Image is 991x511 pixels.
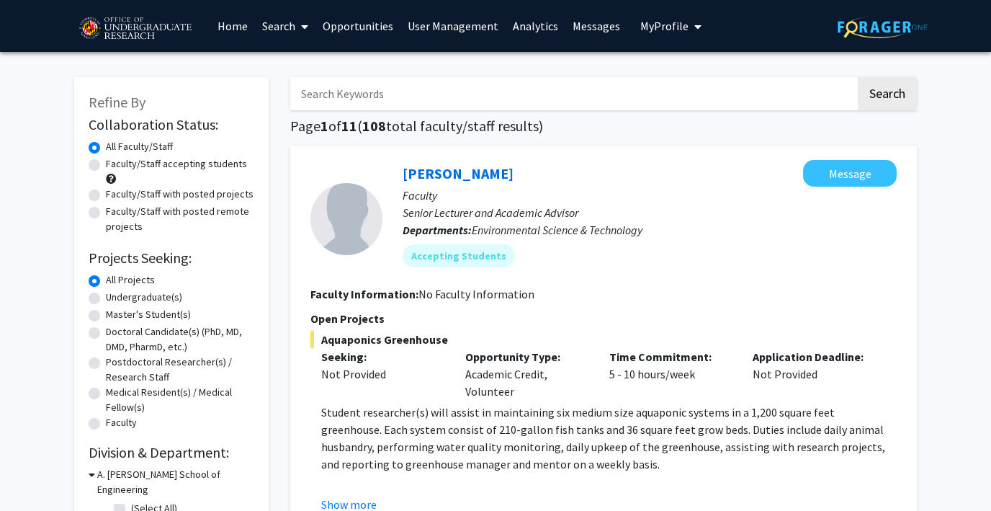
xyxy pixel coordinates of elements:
label: Postdoctoral Researcher(s) / Research Staff [106,355,254,385]
button: Search [858,77,917,110]
label: All Faculty/Staff [106,139,173,154]
div: Not Provided [321,365,444,383]
span: Aquaponics Greenhouse [310,331,897,348]
span: No Faculty Information [418,287,534,301]
a: Messages [565,1,627,51]
b: Departments: [403,223,472,237]
span: Refine By [89,93,145,111]
p: Student researcher(s) will assist in maintaining six medium size aquaponic systems in a 1,200 squ... [321,404,897,473]
a: Analytics [506,1,565,51]
label: Doctoral Candidate(s) (PhD, MD, DMD, PharmD, etc.) [106,324,254,355]
label: All Projects [106,272,155,288]
button: Message Jose-Luis Izursa [803,160,897,187]
input: Search Keywords [290,77,856,110]
span: 11 [341,117,357,135]
label: Faculty [106,415,137,430]
label: Undergraduate(s) [106,290,182,305]
h1: Page of ( total faculty/staff results) [290,117,917,135]
img: University of Maryland Logo [74,11,196,47]
p: Seeking: [321,348,444,365]
p: Open Projects [310,310,897,327]
b: Faculty Information: [310,287,418,301]
a: Opportunities [315,1,400,51]
span: 108 [362,117,386,135]
a: Home [210,1,255,51]
div: 5 - 10 hours/week [598,348,743,400]
h3: A. [PERSON_NAME] School of Engineering [97,467,254,497]
mat-chip: Accepting Students [403,244,515,267]
label: Faculty/Staff with posted remote projects [106,204,254,234]
span: 1 [320,117,328,135]
p: Opportunity Type: [465,348,588,365]
p: Time Commitment: [609,348,732,365]
div: Academic Credit, Volunteer [454,348,598,400]
p: Faculty [403,187,897,204]
label: Medical Resident(s) / Medical Fellow(s) [106,385,254,415]
span: Environmental Science & Technology [472,223,642,237]
p: Senior Lecturer and Academic Advisor [403,204,897,221]
label: Faculty/Staff accepting students [106,156,247,172]
a: Search [255,1,315,51]
h2: Projects Seeking: [89,249,254,267]
a: [PERSON_NAME] [403,164,514,182]
span: My Profile [640,19,689,33]
img: ForagerOne Logo [838,16,928,38]
label: Master's Student(s) [106,307,191,322]
a: User Management [400,1,506,51]
label: Faculty/Staff with posted projects [106,187,254,202]
div: Not Provided [742,348,886,400]
p: Application Deadline: [753,348,875,365]
h2: Division & Department: [89,444,254,461]
h2: Collaboration Status: [89,116,254,133]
